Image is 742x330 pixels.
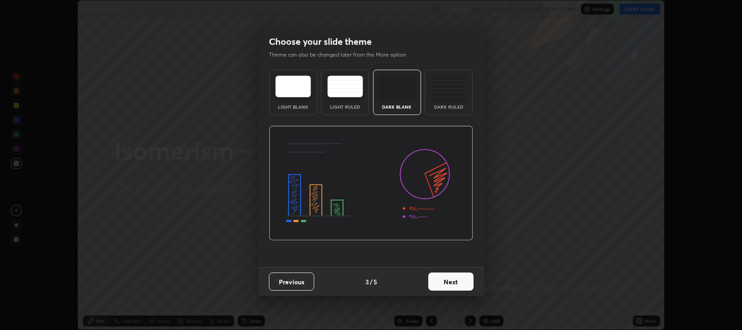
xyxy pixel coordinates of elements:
[373,277,377,287] h4: 5
[379,105,415,109] div: Dark Blank
[269,273,314,291] button: Previous
[428,273,474,291] button: Next
[431,105,467,109] div: Dark Ruled
[370,277,373,287] h4: /
[327,76,363,97] img: lightRuledTheme.5fabf969.svg
[269,126,473,241] img: darkThemeBanner.d06ce4a2.svg
[269,51,416,59] p: Theme can also be changed later from the More option
[327,105,363,109] div: Light Ruled
[269,36,372,48] h2: Choose your slide theme
[379,76,415,97] img: darkTheme.f0cc69e5.svg
[275,105,311,109] div: Light Blank
[431,76,467,97] img: darkRuledTheme.de295e13.svg
[275,76,311,97] img: lightTheme.e5ed3b09.svg
[365,277,369,287] h4: 3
